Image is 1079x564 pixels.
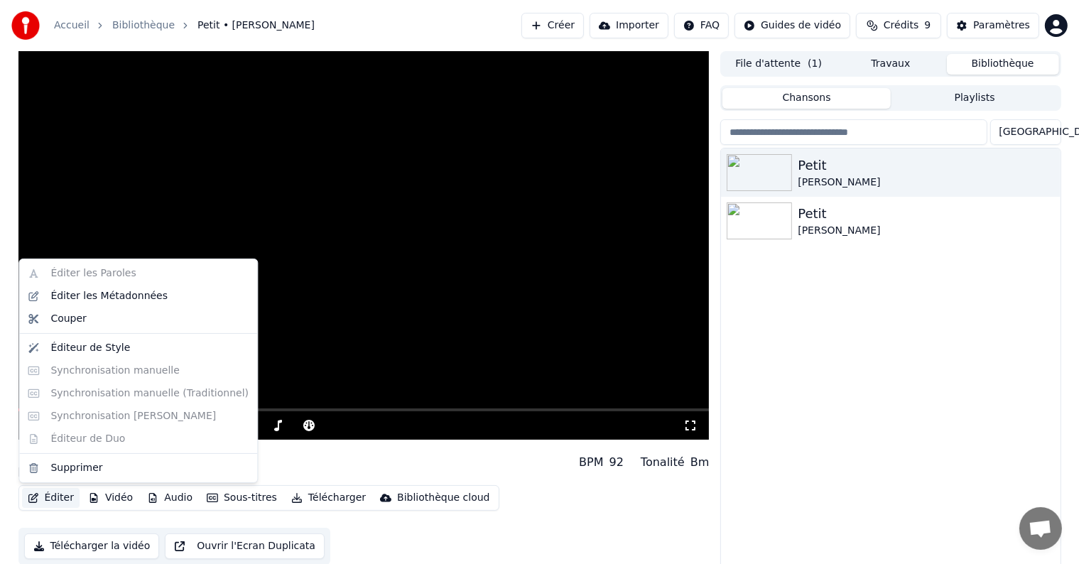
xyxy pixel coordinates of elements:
div: [PERSON_NAME] [798,175,1054,190]
div: Éditer les Métadonnées [50,289,168,303]
a: Accueil [54,18,90,33]
div: Paramètres [973,18,1030,33]
div: Bibliothèque cloud [397,491,489,505]
button: Ouvrir l'Ecran Duplicata [165,533,325,559]
div: 92 [609,454,624,471]
button: Importer [590,13,668,38]
div: Éditeur de Style [50,341,130,355]
div: Tonalité [641,454,685,471]
button: Audio [141,488,198,508]
div: Petit [798,156,1054,175]
button: Guides de vidéo [734,13,850,38]
button: Vidéo [82,488,139,508]
div: Couper [50,312,86,326]
a: Ouvrir le chat [1019,507,1062,550]
div: Petit [798,204,1054,224]
button: Bibliothèque [947,54,1059,75]
a: Bibliothèque [112,18,175,33]
div: Bm [690,454,710,471]
button: Créer [521,13,584,38]
span: Crédits [884,18,918,33]
button: Sous-titres [201,488,283,508]
nav: breadcrumb [54,18,315,33]
div: [PERSON_NAME] [798,224,1054,238]
div: Supprimer [50,461,102,475]
span: ( 1 ) [808,57,822,71]
span: 9 [924,18,931,33]
button: Paramètres [947,13,1039,38]
button: Playlists [891,88,1059,109]
button: Télécharger la vidéo [24,533,160,559]
button: FAQ [674,13,729,38]
span: Petit • [PERSON_NAME] [197,18,315,33]
button: Crédits9 [856,13,941,38]
div: BPM [579,454,603,471]
img: youka [11,11,40,40]
button: Télécharger [286,488,372,508]
button: Travaux [835,54,947,75]
button: Éditer [22,488,80,508]
button: File d'attente [722,54,835,75]
button: Chansons [722,88,891,109]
